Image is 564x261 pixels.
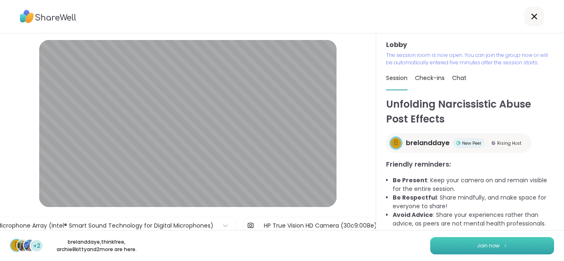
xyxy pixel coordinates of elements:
h3: Friendly reminders: [386,160,554,169]
span: b [394,138,398,148]
div: HP True Vision HD Camera (30c9:008e) [264,221,377,230]
img: Rising Host [491,141,495,145]
img: archie8kitty [24,240,36,251]
span: Session [386,74,408,82]
span: New Peer [462,140,481,146]
span: +2 [33,242,40,250]
span: Chat [452,74,467,82]
p: The session room is now open. You can join the group now or will be automatically entered five mi... [386,52,554,66]
img: ShareWell Logomark [503,243,508,248]
span: brelanddaye [406,138,450,148]
button: Join now [430,237,554,254]
h3: Lobby [386,40,554,50]
a: bbrelanddayeNew PeerNew PeerRising HostRising Host [386,133,531,153]
li: : Share your experiences rather than advice, as peers are not mental health professionals. [393,211,554,228]
b: Avoid Advice [393,211,433,219]
span: | [258,217,260,234]
b: Be Respectful [393,193,437,202]
img: New Peer [456,141,460,145]
span: Join now [477,242,500,249]
h1: Unfolding Narcissistic Abuse Post Effects [386,97,554,127]
img: thinkfree [17,240,29,251]
p: brelanddaye , thinkfree , archie8kitty and 2 more are here. [50,238,143,253]
span: b [14,240,19,251]
b: Be Present [393,176,427,184]
span: Check-ins [415,74,445,82]
img: Camera [247,217,254,234]
li: : Keep your camera on and remain visible for the entire session. [393,176,554,193]
span: Rising Host [497,140,521,146]
img: ShareWell Logo [20,7,76,26]
li: : Share mindfully, and make space for everyone to share! [393,193,554,211]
